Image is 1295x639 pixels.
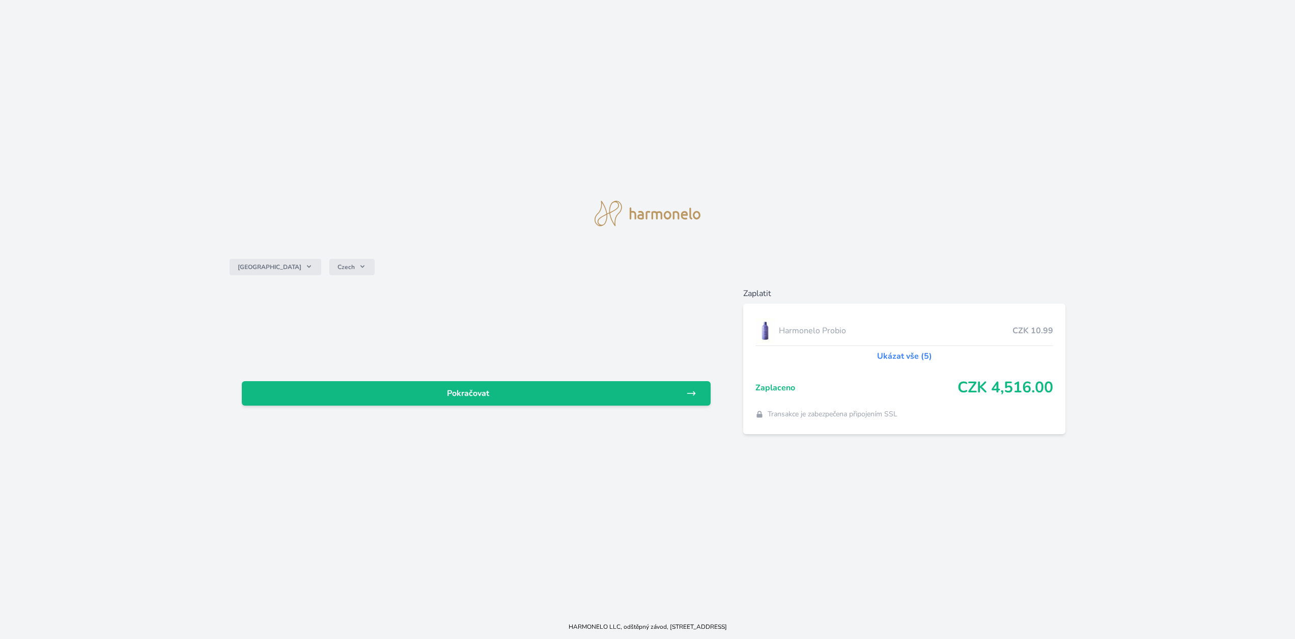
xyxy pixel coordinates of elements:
[595,201,700,226] img: logo.svg
[755,382,958,394] span: Zaplaceno
[755,318,775,343] img: CLEAN_PROBIO_se_stinem_x-lo.jpg
[250,387,687,400] span: Pokračovat
[337,263,355,271] span: Czech
[958,379,1053,397] span: CZK 4,516.00
[230,259,321,275] button: [GEOGRAPHIC_DATA]
[743,287,1065,300] h6: Zaplatit
[768,409,897,419] span: Transakce je zabezpečena připojením SSL
[877,350,932,362] a: Ukázat vše (5)
[779,325,1012,337] span: Harmonelo Probio
[238,263,301,271] span: [GEOGRAPHIC_DATA]
[242,381,711,406] a: Pokračovat
[1012,325,1053,337] span: CZK 10.99
[329,259,375,275] button: Czech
